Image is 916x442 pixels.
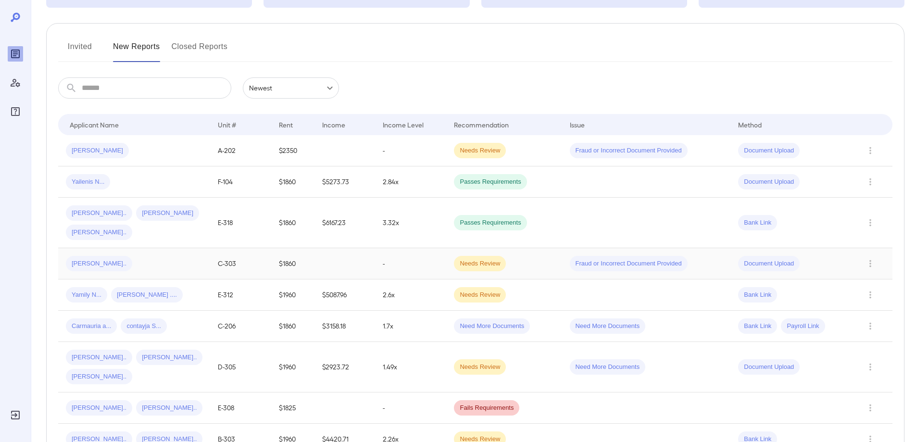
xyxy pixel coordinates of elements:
div: Income Level [383,119,424,130]
div: Income [322,119,345,130]
span: [PERSON_NAME].. [66,404,132,413]
button: Row Actions [863,143,878,158]
span: Fraud or Incorrect Document Provided [570,259,688,268]
td: 2.84x [375,166,446,198]
button: Invited [58,39,101,62]
td: C-303 [210,248,271,279]
span: Passes Requirements [454,177,527,187]
span: Passes Requirements [454,218,527,227]
td: $1860 [271,198,314,248]
span: [PERSON_NAME].. [66,259,132,268]
button: Row Actions [863,287,878,303]
span: Yailenis N... [66,177,110,187]
span: Document Upload [738,146,800,155]
span: contayja S... [121,322,167,331]
span: Need More Documents [570,322,646,331]
span: Need More Documents [570,363,646,372]
div: Applicant Name [70,119,119,130]
td: C-206 [210,311,271,342]
span: [PERSON_NAME] [66,146,129,155]
span: [PERSON_NAME].. [66,372,132,381]
span: Needs Review [454,363,506,372]
button: Row Actions [863,256,878,271]
span: Document Upload [738,363,800,372]
span: [PERSON_NAME].. [136,353,202,362]
span: Bank Link [738,218,777,227]
span: [PERSON_NAME] [136,209,199,218]
div: FAQ [8,104,23,119]
div: Recommendation [454,119,509,130]
span: [PERSON_NAME].. [136,404,202,413]
td: $2923.72 [314,342,376,392]
td: E-318 [210,198,271,248]
span: Fails Requirements [454,404,519,413]
button: Row Actions [863,174,878,189]
div: Manage Users [8,75,23,90]
td: $5087.96 [314,279,376,311]
div: Newest [243,77,339,99]
td: E-312 [210,279,271,311]
button: Row Actions [863,359,878,375]
td: $6167.23 [314,198,376,248]
span: [PERSON_NAME] .... [111,290,183,300]
span: Need More Documents [454,322,530,331]
td: $1960 [271,279,314,311]
button: Closed Reports [172,39,228,62]
span: [PERSON_NAME].. [66,228,132,237]
td: $1860 [271,166,314,198]
button: Row Actions [863,400,878,416]
span: Carmauria a... [66,322,117,331]
td: 3.32x [375,198,446,248]
span: Needs Review [454,146,506,155]
button: New Reports [113,39,160,62]
td: $1860 [271,248,314,279]
td: E-308 [210,392,271,424]
span: Bank Link [738,290,777,300]
td: $1825 [271,392,314,424]
td: F-104 [210,166,271,198]
span: Document Upload [738,177,800,187]
span: Needs Review [454,290,506,300]
td: $1860 [271,311,314,342]
div: Reports [8,46,23,62]
td: D-305 [210,342,271,392]
div: Log Out [8,407,23,423]
td: $5273.73 [314,166,376,198]
button: Row Actions [863,318,878,334]
div: Unit # [218,119,236,130]
td: A-202 [210,135,271,166]
span: [PERSON_NAME].. [66,353,132,362]
td: 1.7x [375,311,446,342]
td: 2.6x [375,279,446,311]
td: - [375,392,446,424]
td: $2350 [271,135,314,166]
div: Rent [279,119,294,130]
button: Row Actions [863,215,878,230]
td: 1.49x [375,342,446,392]
div: Method [738,119,762,130]
td: - [375,248,446,279]
span: Yamily N... [66,290,107,300]
td: $1960 [271,342,314,392]
span: Bank Link [738,322,777,331]
div: Issue [570,119,585,130]
span: Document Upload [738,259,800,268]
td: - [375,135,446,166]
td: $3158.18 [314,311,376,342]
span: [PERSON_NAME].. [66,209,132,218]
span: Payroll Link [781,322,825,331]
span: Fraud or Incorrect Document Provided [570,146,688,155]
span: Needs Review [454,259,506,268]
